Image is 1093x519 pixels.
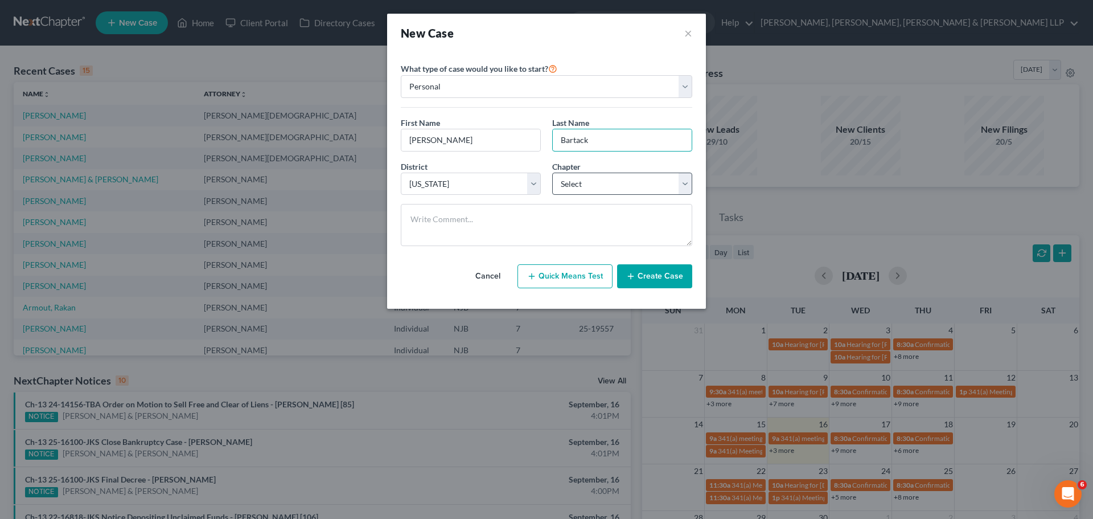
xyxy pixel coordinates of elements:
[463,265,513,288] button: Cancel
[1054,480,1082,508] iframe: Intercom live chat
[401,26,454,40] strong: New Case
[517,264,613,288] button: Quick Means Test
[401,162,428,171] span: District
[401,118,440,128] span: First Name
[1078,480,1087,489] span: 6
[401,62,557,75] label: What type of case would you like to start?
[617,264,692,288] button: Create Case
[552,162,581,171] span: Chapter
[553,129,692,151] input: Enter Last Name
[684,25,692,41] button: ×
[401,129,540,151] input: Enter First Name
[552,118,589,128] span: Last Name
